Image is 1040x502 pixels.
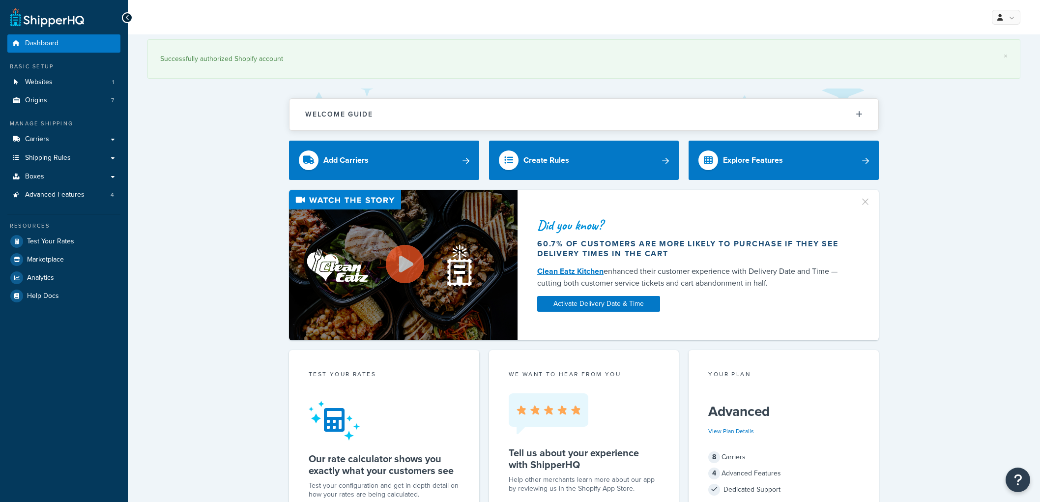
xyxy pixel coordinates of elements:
[309,481,460,499] div: Test your configuration and get in-depth detail on how your rates are being calculated.
[537,266,848,289] div: enhanced their customer experience with Delivery Date and Time — cutting both customer service ti...
[25,191,85,199] span: Advanced Features
[7,73,120,91] a: Websites1
[523,153,569,167] div: Create Rules
[7,34,120,53] a: Dashboard
[25,96,47,105] span: Origins
[537,296,660,312] a: Activate Delivery Date & Time
[27,292,59,300] span: Help Docs
[7,251,120,268] a: Marketplace
[112,78,114,87] span: 1
[489,141,679,180] a: Create Rules
[7,62,120,71] div: Basic Setup
[509,370,660,379] p: we want to hear from you
[27,256,64,264] span: Marketplace
[160,52,1008,66] div: Successfully authorized Shopify account
[708,427,754,436] a: View Plan Details
[7,186,120,204] a: Advanced Features4
[1004,52,1008,60] a: ×
[537,218,848,232] div: Did you know?
[708,370,859,381] div: Your Plan
[289,190,518,341] img: Video thumbnail
[309,453,460,476] h5: Our rate calculator shows you exactly what your customers see
[25,39,58,48] span: Dashboard
[708,404,859,419] h5: Advanced
[111,96,114,105] span: 7
[7,149,120,167] a: Shipping Rules
[7,222,120,230] div: Resources
[27,237,74,246] span: Test Your Rates
[537,239,848,259] div: 60.7% of customers are more likely to purchase if they see delivery times in the cart
[7,91,120,110] li: Origins
[7,186,120,204] li: Advanced Features
[7,168,120,186] a: Boxes
[289,141,479,180] a: Add Carriers
[708,483,859,497] div: Dedicated Support
[7,73,120,91] li: Websites
[25,173,44,181] span: Boxes
[7,91,120,110] a: Origins7
[689,141,879,180] a: Explore Features
[25,78,53,87] span: Websites
[7,287,120,305] a: Help Docs
[708,451,720,463] span: 8
[305,111,373,118] h2: Welcome Guide
[7,130,120,148] a: Carriers
[289,99,878,130] button: Welcome Guide
[7,119,120,128] div: Manage Shipping
[509,475,660,493] p: Help other merchants learn more about our app by reviewing us in the Shopify App Store.
[509,447,660,471] h5: Tell us about your experience with ShipperHQ
[7,269,120,287] a: Analytics
[723,153,783,167] div: Explore Features
[1006,468,1030,492] button: Open Resource Center
[25,135,49,144] span: Carriers
[111,191,114,199] span: 4
[309,370,460,381] div: Test your rates
[708,467,859,480] div: Advanced Features
[25,154,71,162] span: Shipping Rules
[323,153,369,167] div: Add Carriers
[708,468,720,479] span: 4
[708,450,859,464] div: Carriers
[27,274,54,282] span: Analytics
[7,233,120,250] a: Test Your Rates
[537,266,604,277] a: Clean Eatz Kitchen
